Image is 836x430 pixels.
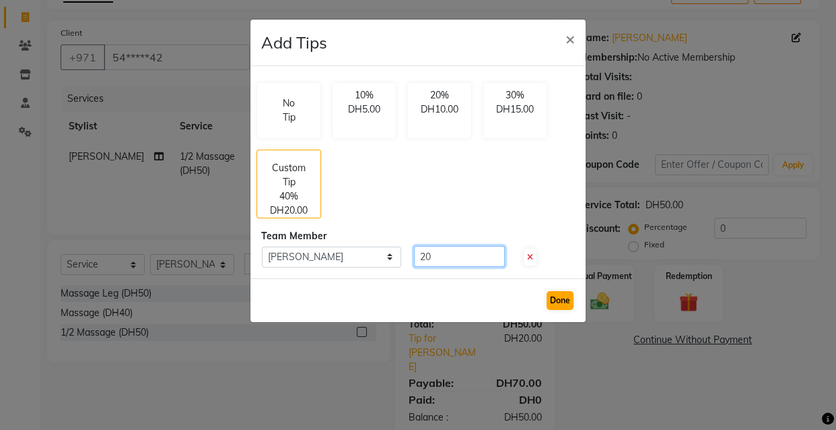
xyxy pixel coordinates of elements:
p: 20% [416,88,463,102]
button: Close [555,20,586,57]
p: 40% [279,189,298,204]
p: 30% [491,88,538,102]
p: DH15.00 [491,102,538,117]
p: Custom Tip [265,161,312,189]
h4: Add Tips [261,30,327,55]
span: × [565,28,575,49]
p: DH10.00 [416,102,463,117]
button: Done [547,291,573,310]
p: 10% [341,88,388,102]
p: DH20.00 [270,204,308,218]
p: DH5.00 [341,102,388,117]
span: Team Member [261,230,326,242]
p: No Tip [279,96,299,125]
